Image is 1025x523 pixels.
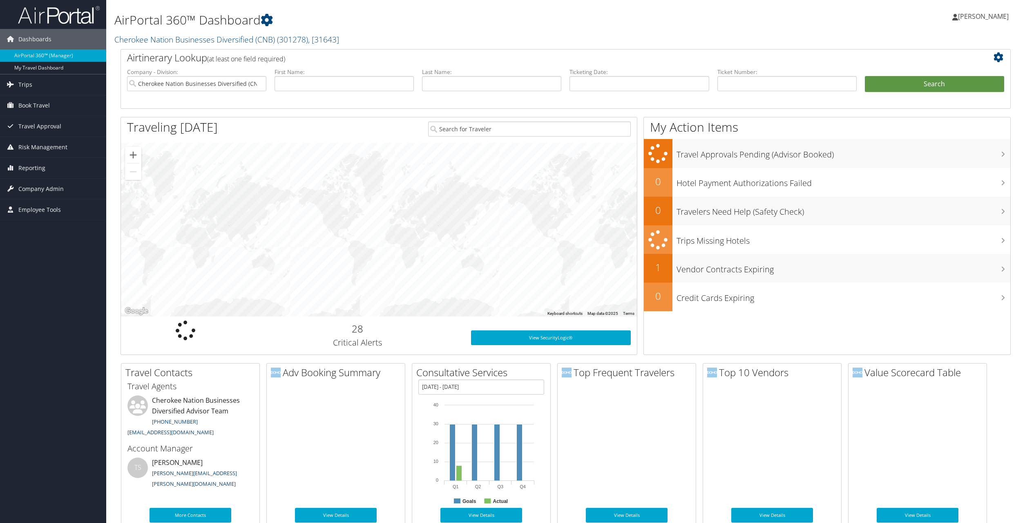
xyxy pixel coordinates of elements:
tspan: 30 [433,421,438,426]
span: Company Admin [18,179,64,199]
div: TS [127,458,148,478]
img: domo-logo.png [707,368,717,377]
button: Zoom out [125,164,141,180]
tspan: 20 [433,440,438,445]
h1: My Action Items [644,119,1010,136]
a: View Details [731,508,813,523]
a: View Details [440,508,522,523]
span: [PERSON_NAME] [958,12,1009,21]
a: 0Hotel Payment Authorizations Failed [644,168,1010,197]
a: [PHONE_NUMBER] [152,418,198,425]
tspan: 10 [433,459,438,464]
h2: Top 10 Vendors [707,366,841,379]
span: Dashboards [18,29,51,49]
span: Trips [18,74,32,95]
span: Employee Tools [18,200,61,220]
h2: 1 [644,260,672,274]
text: Actual [493,498,508,504]
img: domo-logo.png [853,368,862,377]
a: 1Vendor Contracts Expiring [644,254,1010,283]
h2: Top Frequent Travelers [562,366,696,379]
a: [PERSON_NAME][EMAIL_ADDRESS][PERSON_NAME][DOMAIN_NAME] [152,469,237,487]
img: domo-logo.png [271,368,281,377]
h2: Adv Booking Summary [271,366,405,379]
label: Last Name: [422,68,561,76]
h2: 28 [256,322,459,336]
a: View Details [586,508,668,523]
text: Q2 [475,484,481,489]
h3: Vendor Contracts Expiring [677,260,1010,275]
a: Terms (opens in new tab) [623,311,634,316]
button: Search [865,76,1004,92]
span: Book Travel [18,95,50,116]
img: domo-logo.png [562,368,572,377]
a: [PERSON_NAME] [952,4,1017,29]
h2: Consultative Services [416,366,550,379]
label: First Name: [275,68,414,76]
h3: Account Manager [127,443,253,454]
li: [PERSON_NAME] [123,458,257,491]
button: Zoom in [125,147,141,163]
h3: Travel Agents [127,381,253,392]
h2: Value Scorecard Table [853,366,987,379]
span: ( 301278 ) [277,34,308,45]
img: airportal-logo.png [18,5,100,25]
a: More Contacts [150,508,231,523]
span: Risk Management [18,137,67,157]
a: [EMAIL_ADDRESS][DOMAIN_NAME] [127,429,214,436]
a: 0Credit Cards Expiring [644,283,1010,311]
button: Keyboard shortcuts [547,311,583,316]
h2: 0 [644,289,672,303]
text: Q1 [453,484,459,489]
h3: Credit Cards Expiring [677,288,1010,304]
a: 0Travelers Need Help (Safety Check) [644,197,1010,225]
h3: Hotel Payment Authorizations Failed [677,173,1010,189]
h2: 0 [644,203,672,217]
h2: Airtinerary Lookup [127,51,930,65]
h3: Travelers Need Help (Safety Check) [677,202,1010,218]
span: Reporting [18,158,45,178]
h3: Travel Approvals Pending (Advisor Booked) [677,145,1010,160]
a: View SecurityLogic® [471,330,631,345]
h1: AirPortal 360™ Dashboard [114,11,716,29]
h2: 0 [644,175,672,189]
tspan: 40 [433,402,438,407]
label: Ticketing Date: [569,68,709,76]
h3: Critical Alerts [256,337,459,348]
tspan: 0 [436,478,438,483]
span: Map data ©2025 [587,311,618,316]
label: Ticket Number: [717,68,857,76]
h2: Travel Contacts [125,366,259,379]
text: Q3 [498,484,504,489]
a: View Details [877,508,958,523]
a: Open this area in Google Maps (opens a new window) [123,306,150,316]
input: Search for Traveler [428,121,631,137]
a: Cherokee Nation Businesses Diversified (CNB) [114,34,339,45]
span: (at least one field required) [207,54,285,63]
a: View Details [295,508,377,523]
span: , [ 31643 ] [308,34,339,45]
label: Company - Division: [127,68,266,76]
a: Trips Missing Hotels [644,225,1010,254]
text: Q4 [520,484,526,489]
a: Travel Approvals Pending (Advisor Booked) [644,139,1010,168]
text: Goals [462,498,476,504]
img: Google [123,306,150,316]
h1: Traveling [DATE] [127,119,218,136]
h3: Trips Missing Hotels [677,231,1010,247]
li: Cherokee Nation Businesses Diversified Advisor Team [123,395,257,439]
span: Travel Approval [18,116,61,137]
